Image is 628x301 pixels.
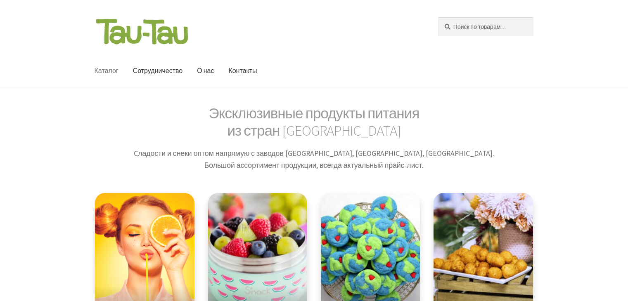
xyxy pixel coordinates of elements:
a: Сотрудничество [126,55,190,87]
a: Контакты [222,55,263,87]
a: О нас [190,55,220,87]
nav: Основное меню [95,55,419,87]
input: Поиск по товарам… [438,17,533,36]
span: Эксклюзивные продукты питания из стран [GEOGRAPHIC_DATA] [209,104,419,140]
img: Tau-Tau [95,17,190,46]
a: Каталог [88,55,125,87]
p: Cладости и снеки оптом напрямую с заводов [GEOGRAPHIC_DATA], [GEOGRAPHIC_DATA], [GEOGRAPHIC_DATA]... [95,148,534,171]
